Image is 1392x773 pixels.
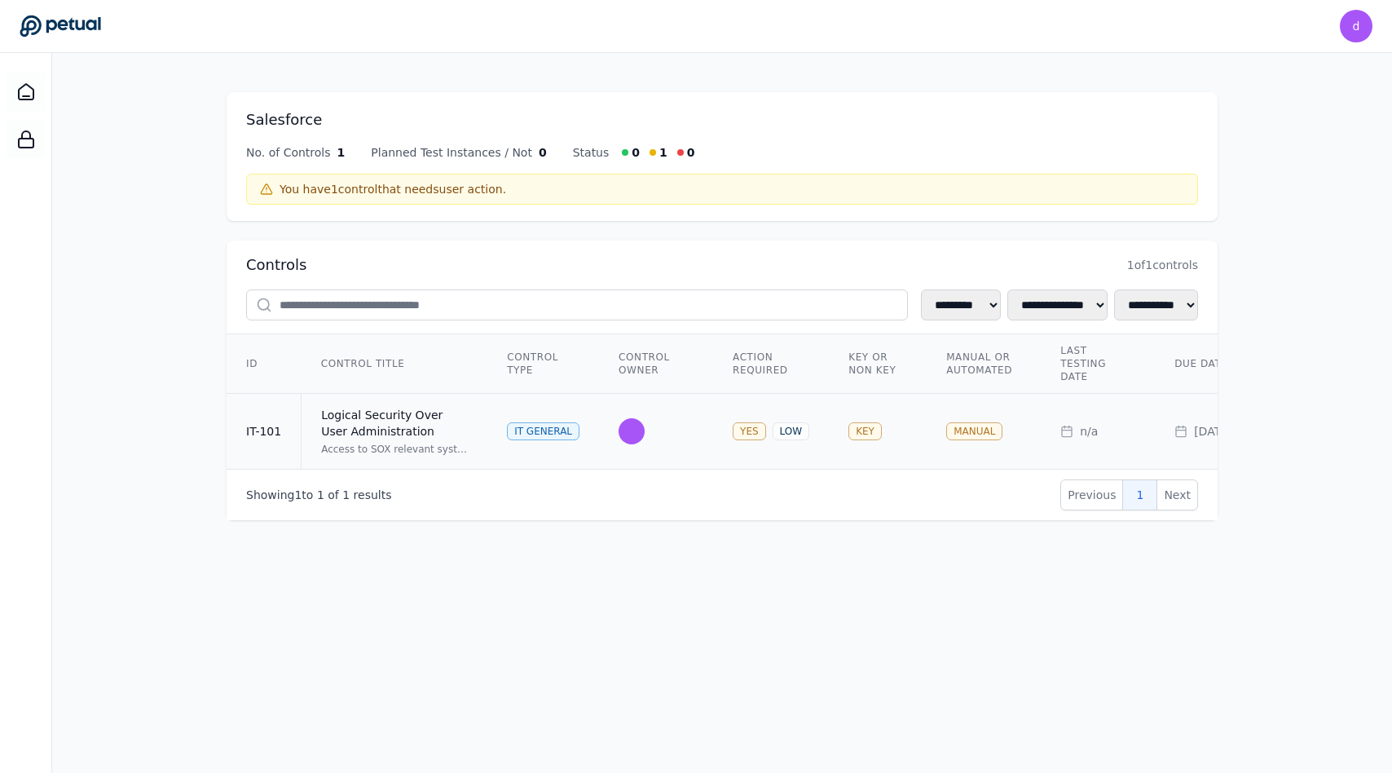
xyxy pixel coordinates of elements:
span: 0 [687,144,695,161]
th: Control Owner [599,334,713,394]
div: LOW [773,422,810,440]
span: Control Title [321,357,405,370]
a: Dashboard [7,73,46,112]
span: No. of Controls [246,144,331,161]
th: Action Required [713,334,829,394]
span: 1 [659,144,667,161]
span: Status [573,144,610,161]
button: 1 [1122,479,1157,510]
div: [DATE] [1174,423,1233,440]
h1: Salesforce [246,108,1198,131]
button: Previous [1060,479,1123,510]
div: MANUAL [946,422,1002,440]
div: Access to SOX relevant systems/applications/databases are requested by the user(s), approved by a... [321,443,468,456]
h2: Controls [246,254,306,276]
button: Next [1156,479,1198,510]
span: You have 1 control that need s user action. [280,181,506,197]
span: 0 [539,144,547,161]
a: SOC [7,120,46,159]
span: Planned Test Instances / Not [371,144,532,161]
div: Logical Security Over User Administration [321,407,468,440]
span: ID [246,357,258,370]
th: Due Date [1155,334,1253,394]
span: 1 [342,488,350,501]
div: YES [733,422,766,440]
span: 1 of 1 controls [1127,257,1198,273]
th: Manual or Automated [927,334,1041,394]
div: IT General [507,422,579,440]
nav: Pagination [1060,479,1198,510]
div: n/a [1060,423,1135,440]
th: Key or Non Key [829,334,927,394]
div: KEY [848,422,882,440]
th: Last Testing Date [1041,334,1155,394]
th: Control Type [487,334,599,394]
td: IT-101 [227,394,302,470]
span: 1 [317,488,324,501]
span: 1 [294,488,302,501]
a: Go to Dashboard [20,15,101,38]
p: Showing to of results [246,487,391,503]
span: 0 [632,144,640,161]
span: d [1353,18,1360,34]
span: 1 [337,144,346,161]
